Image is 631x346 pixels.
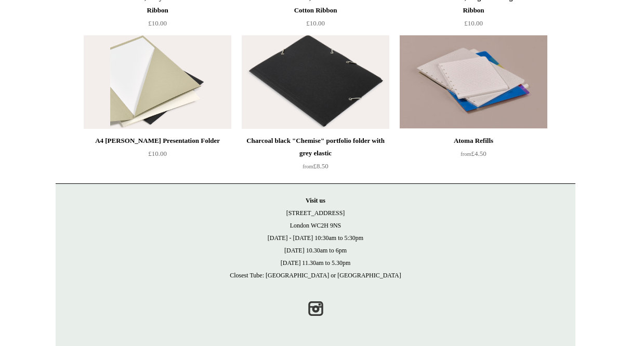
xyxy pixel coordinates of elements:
[306,197,325,204] strong: Visit us
[402,135,545,147] div: Atoma Refills
[242,35,389,129] a: Charcoal black "Chemise" portfolio folder with grey elastic Charcoal black "Chemise" portfolio fo...
[400,135,547,177] a: Atoma Refills from£4.50
[244,135,387,159] div: Charcoal black "Chemise" portfolio folder with grey elastic
[84,35,231,129] img: A4 Fabriano Murillo Presentation Folder
[84,135,231,177] a: A4 [PERSON_NAME] Presentation Folder £10.00
[400,35,547,129] img: Atoma Refills
[148,19,167,27] span: £10.00
[400,35,547,129] a: Atoma Refills Atoma Refills
[242,35,389,129] img: Charcoal black "Chemise" portfolio folder with grey elastic
[66,194,565,282] p: [STREET_ADDRESS] London WC2H 9NS [DATE] - [DATE] 10:30am to 5:30pm [DATE] 10.30am to 6pm [DATE] 1...
[303,164,313,169] span: from
[461,151,471,157] span: from
[461,150,486,157] span: £4.50
[86,135,229,147] div: A4 [PERSON_NAME] Presentation Folder
[148,150,167,157] span: £10.00
[464,19,483,27] span: £10.00
[303,162,328,170] span: £8.50
[242,135,389,177] a: Charcoal black "Chemise" portfolio folder with grey elastic from£8.50
[306,19,325,27] span: £10.00
[84,35,231,129] a: A4 Fabriano Murillo Presentation Folder A4 Fabriano Murillo Presentation Folder
[304,297,327,320] a: Instagram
